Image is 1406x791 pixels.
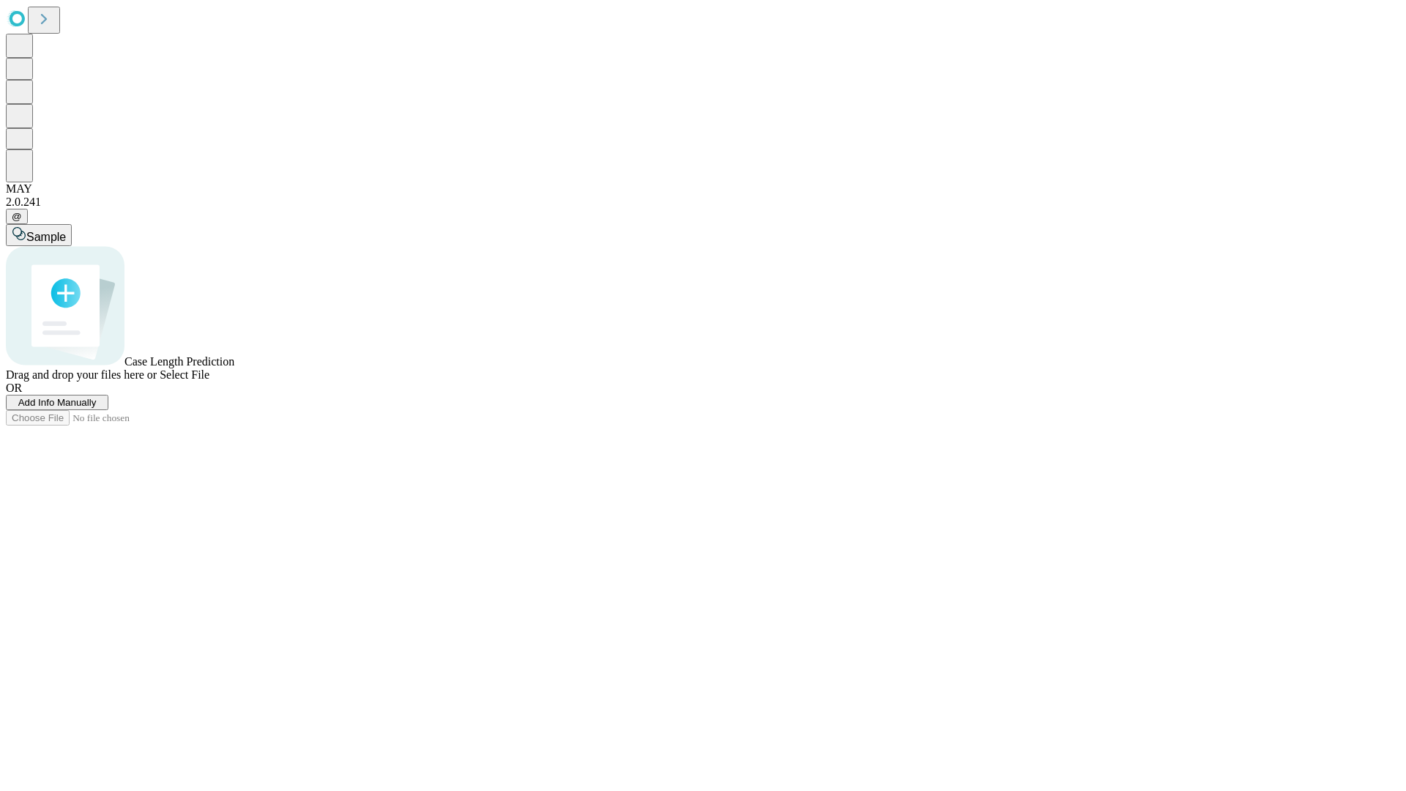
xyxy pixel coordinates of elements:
span: Case Length Prediction [124,355,234,368]
button: Sample [6,224,72,246]
span: Drag and drop your files here or [6,368,157,381]
span: @ [12,211,22,222]
button: @ [6,209,28,224]
div: MAY [6,182,1400,196]
button: Add Info Manually [6,395,108,410]
span: Add Info Manually [18,397,97,408]
span: Select File [160,368,209,381]
div: 2.0.241 [6,196,1400,209]
span: Sample [26,231,66,243]
span: OR [6,382,22,394]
